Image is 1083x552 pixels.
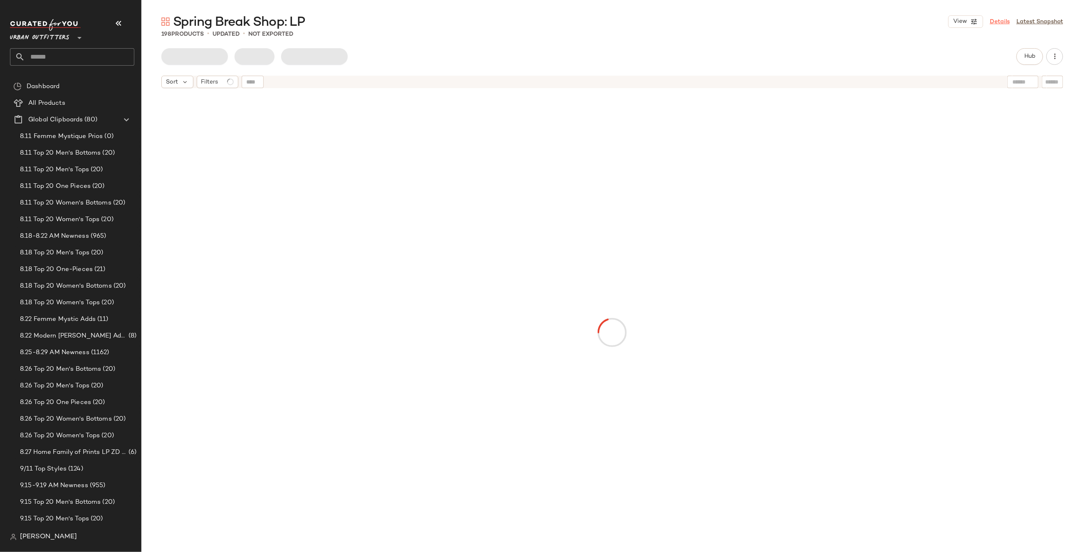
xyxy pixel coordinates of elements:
[101,148,115,158] span: (20)
[111,198,126,208] span: (20)
[13,82,22,91] img: svg%3e
[20,464,67,474] span: 9/11 Top Styles
[99,215,114,224] span: (20)
[20,498,101,507] span: 9.15 Top 20 Men's Bottoms
[1016,17,1063,26] a: Latest Snapshot
[10,28,69,43] span: Urban Outfitters
[20,414,112,424] span: 8.26 Top 20 Women's Bottoms
[20,315,96,324] span: 8.22 Femme Mystic Adds
[20,248,89,258] span: 8.18 Top 20 Men's Tops
[20,182,91,191] span: 8.11 Top 20 One Pieces
[20,348,89,357] span: 8.25-8.29 AM Newness
[112,281,126,291] span: (20)
[1024,53,1036,60] span: Hub
[28,99,65,108] span: All Products
[101,498,115,507] span: (20)
[10,534,17,540] img: svg%3e
[100,298,114,308] span: (20)
[20,165,89,175] span: 8.11 Top 20 Men's Tops
[161,17,170,26] img: svg%3e
[89,165,103,175] span: (20)
[20,365,101,374] span: 8.26 Top 20 Men's Bottoms
[89,232,106,241] span: (965)
[1016,48,1043,65] button: Hub
[27,82,59,91] span: Dashboard
[948,15,983,28] button: View
[161,31,171,37] span: 198
[89,348,109,357] span: (1162)
[20,232,89,241] span: 8.18-8.22 AM Newness
[243,29,245,39] span: •
[91,398,105,407] span: (20)
[20,148,101,158] span: 8.11 Top 20 Men's Bottoms
[166,78,178,86] span: Sort
[100,431,114,441] span: (20)
[103,132,114,141] span: (0)
[127,448,136,457] span: (6)
[83,115,97,125] span: (80)
[20,132,103,141] span: 8.11 Femme Mystique Prios
[20,331,127,341] span: 8.22 Modern [PERSON_NAME] Adds
[112,414,126,424] span: (20)
[173,14,305,31] span: Spring Break Shop: LP
[88,481,106,490] span: (955)
[161,30,204,39] div: Products
[20,481,88,490] span: 9.15-9.19 AM Newness
[20,198,111,208] span: 8.11 Top 20 Women's Bottoms
[89,514,103,524] span: (20)
[20,281,112,291] span: 8.18 Top 20 Women's Bottoms
[93,265,106,274] span: (21)
[127,331,136,341] span: (8)
[20,514,89,524] span: 9.15 Top 20 Men's Tops
[20,431,100,441] span: 8.26 Top 20 Women's Tops
[20,532,77,542] span: [PERSON_NAME]
[990,17,1010,26] a: Details
[28,115,83,125] span: Global Clipboards
[213,30,240,39] p: updated
[10,19,81,31] img: cfy_white_logo.C9jOOHJF.svg
[20,265,93,274] span: 8.18 Top 20 One-Pieces
[20,298,100,308] span: 8.18 Top 20 Women's Tops
[20,398,91,407] span: 8.26 Top 20 One Pieces
[20,381,89,391] span: 8.26 Top 20 Men's Tops
[89,248,104,258] span: (20)
[207,29,209,39] span: •
[67,464,83,474] span: (124)
[20,448,127,457] span: 8.27 Home Family of Prints LP ZD Adds
[20,215,99,224] span: 8.11 Top 20 Women's Tops
[201,78,218,86] span: Filters
[101,365,116,374] span: (20)
[91,182,105,191] span: (20)
[953,18,967,25] span: View
[248,30,293,39] p: Not Exported
[96,315,109,324] span: (11)
[89,381,104,391] span: (20)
